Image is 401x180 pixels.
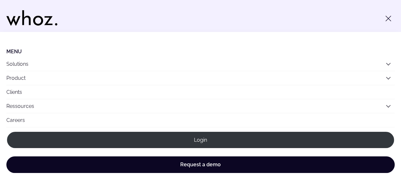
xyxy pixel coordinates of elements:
[359,138,392,171] iframe: Chatbot
[6,103,34,109] a: Ressources
[6,131,395,149] a: Login
[6,49,395,55] li: Menu
[6,113,395,127] a: Careers
[6,85,395,99] a: Clients
[6,75,26,81] a: Product
[6,156,395,173] a: Request a demo
[6,57,395,71] button: Solutions
[382,12,395,25] button: Toggle menu
[6,71,395,85] button: Product
[6,99,395,113] button: Ressources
